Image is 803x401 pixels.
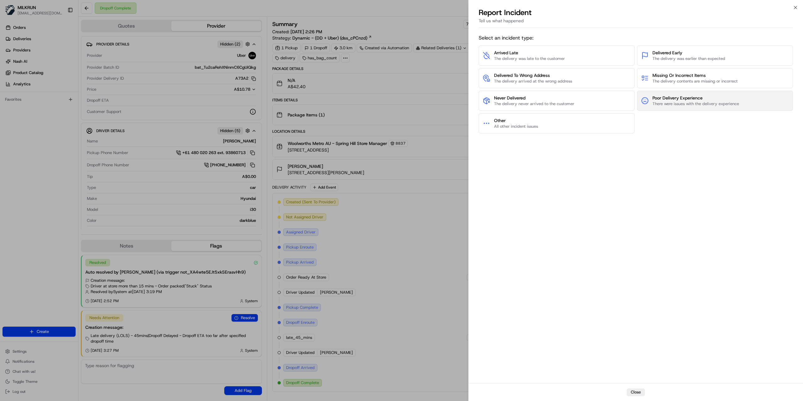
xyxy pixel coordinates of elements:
[479,113,635,133] button: OtherAll other incident issues
[494,101,574,107] span: The delivery never arrived to the customer
[479,91,635,111] button: Never DeliveredThe delivery never arrived to the customer
[479,68,635,88] button: Delivered To Wrong AddressThe delivery arrived at the wrong address
[479,45,635,66] button: Arrived LateThe delivery was late to the customer
[494,95,574,101] span: Never Delivered
[494,56,565,61] span: The delivery was late to the customer
[627,388,645,396] button: Close
[637,91,793,111] button: Poor Delivery ExperienceThere were issues with the delivery experience
[652,50,725,56] span: Delivered Early
[494,124,538,129] span: All other incident issues
[494,78,572,84] span: The delivery arrived at the wrong address
[494,50,565,56] span: Arrived Late
[494,72,572,78] span: Delivered To Wrong Address
[637,45,793,66] button: Delivered EarlyThe delivery was earlier than expected
[479,18,793,28] div: Tell us what happened
[479,8,532,18] p: Report Incident
[652,72,738,78] span: Missing Or Incorrect Items
[652,101,739,107] span: There were issues with the delivery experience
[652,56,725,61] span: The delivery was earlier than expected
[652,95,739,101] span: Poor Delivery Experience
[637,68,793,88] button: Missing Or Incorrect ItemsThe delivery contents are missing or incorrect
[479,34,793,42] span: Select an incident type:
[494,117,538,124] span: Other
[652,78,738,84] span: The delivery contents are missing or incorrect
